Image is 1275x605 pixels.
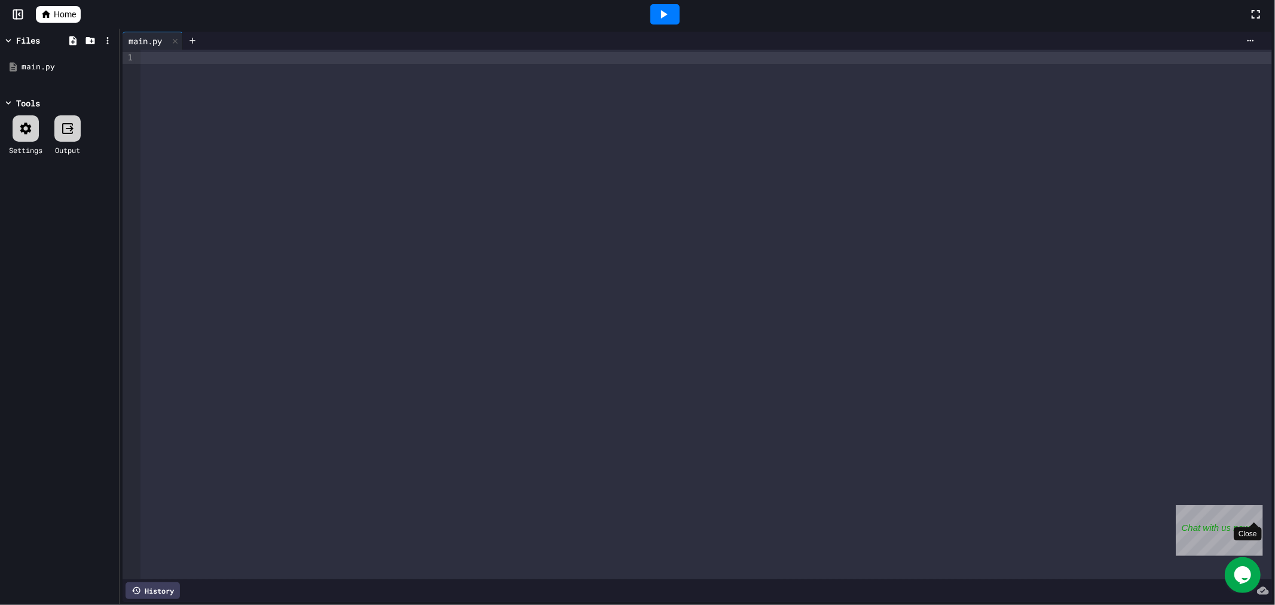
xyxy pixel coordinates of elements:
[55,145,80,155] div: Output
[16,34,40,47] div: Files
[123,35,168,47] div: main.py
[126,582,180,599] div: History
[1176,505,1263,556] iframe: chat widget
[9,145,42,155] div: Settings
[1225,557,1263,593] iframe: chat widget
[16,97,40,109] div: Tools
[22,61,115,73] div: main.py
[54,8,76,20] span: Home
[36,6,81,23] a: Home
[123,32,183,50] div: main.py
[123,52,134,64] div: 1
